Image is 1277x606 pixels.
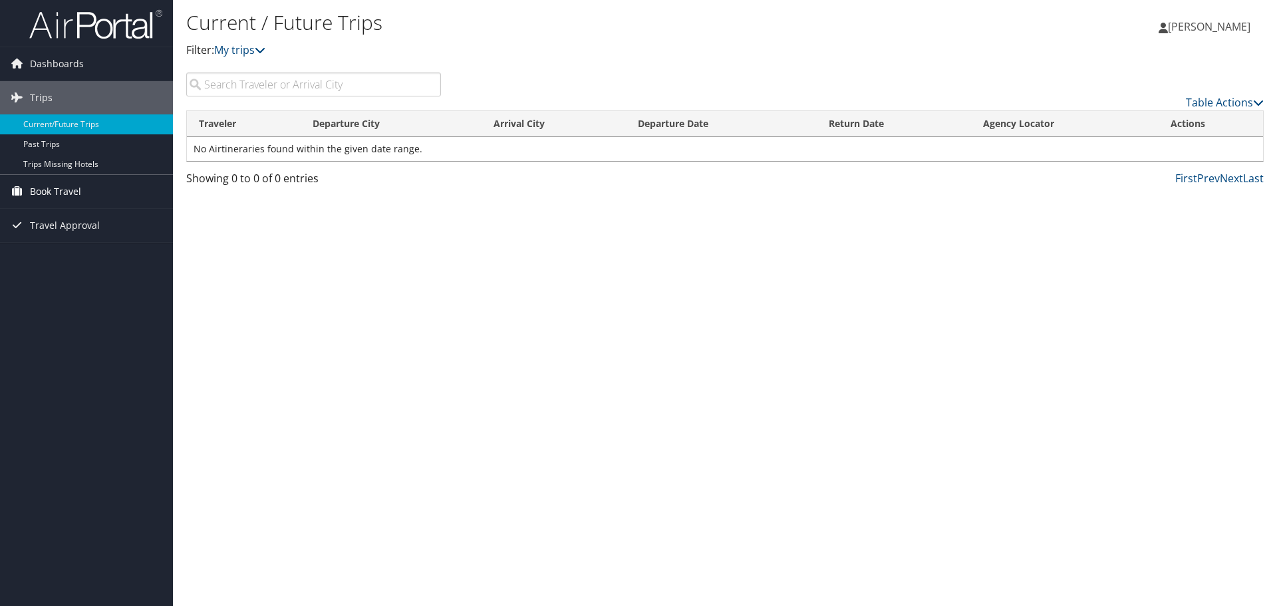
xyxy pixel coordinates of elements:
span: Travel Approval [30,209,100,242]
a: First [1175,171,1197,186]
a: Table Actions [1186,95,1264,110]
th: Departure City: activate to sort column ascending [301,111,482,137]
span: Trips [30,81,53,114]
a: Next [1220,171,1243,186]
td: No Airtineraries found within the given date range. [187,137,1263,161]
div: Showing 0 to 0 of 0 entries [186,170,441,193]
th: Return Date: activate to sort column ascending [817,111,971,137]
span: Book Travel [30,175,81,208]
th: Departure Date: activate to sort column descending [626,111,817,137]
span: Dashboards [30,47,84,80]
th: Agency Locator: activate to sort column ascending [971,111,1159,137]
th: Traveler: activate to sort column ascending [187,111,301,137]
span: [PERSON_NAME] [1168,19,1250,34]
th: Actions [1159,111,1263,137]
input: Search Traveler or Arrival City [186,73,441,96]
a: My trips [214,43,265,57]
a: Last [1243,171,1264,186]
th: Arrival City: activate to sort column ascending [482,111,626,137]
a: [PERSON_NAME] [1159,7,1264,47]
img: airportal-logo.png [29,9,162,40]
a: Prev [1197,171,1220,186]
h1: Current / Future Trips [186,9,905,37]
p: Filter: [186,42,905,59]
